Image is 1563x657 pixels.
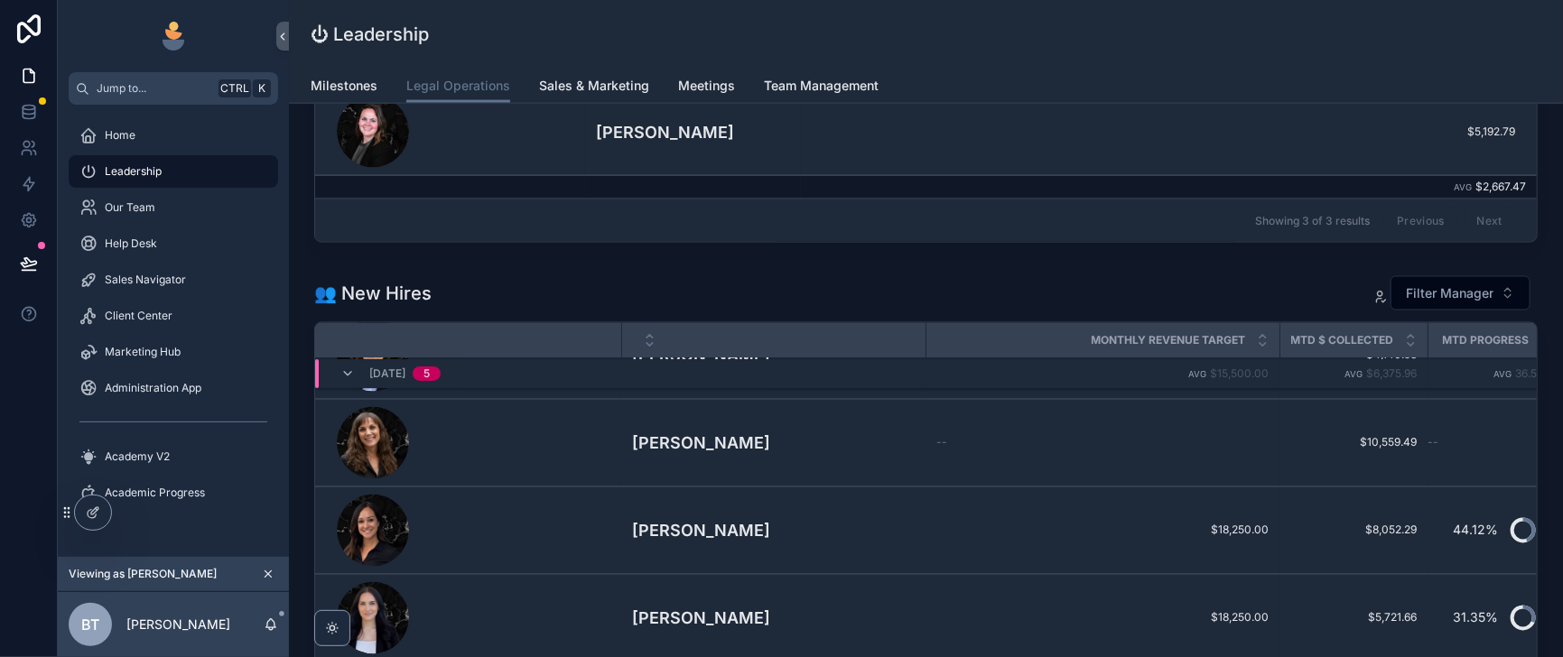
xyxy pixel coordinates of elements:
[936,436,1269,450] a: --
[69,227,278,260] a: Help Desk
[936,611,1269,625] a: $18,250.00
[1454,182,1472,192] small: Avg
[105,345,181,359] span: Marketing Hub
[69,191,278,224] a: Our Team
[539,69,649,106] a: Sales & Marketing
[311,22,429,47] h1: ⏻ Leadership
[58,105,289,535] div: scrollable content
[69,567,217,581] span: Viewing as [PERSON_NAME]
[314,281,432,306] h1: 👥 New Hires
[678,77,735,95] span: Meetings
[1366,367,1417,381] span: $6,375.96
[97,81,211,96] span: Jump to...
[69,372,278,404] a: Administration App
[105,128,135,143] span: Home
[311,77,377,95] span: Milestones
[1291,333,1394,347] span: MTD $ Collected
[1290,611,1417,625] a: $5,721.66
[105,381,201,395] span: Administration App
[1092,333,1246,347] span: Monthly Revenue Target
[801,125,1515,139] a: $5,192.79
[69,119,278,152] a: Home
[1255,214,1370,228] span: Showing 3 of 3 results
[1453,513,1498,549] div: 44.12%
[406,69,510,104] a: Legal Operations
[69,72,278,105] button: Jump to...CtrlK
[596,120,790,144] a: [PERSON_NAME]
[632,519,915,543] a: [PERSON_NAME]
[81,614,99,635] span: BT
[406,77,510,95] span: Legal Operations
[105,273,186,287] span: Sales Navigator
[69,440,278,473] a: Academy V2
[764,77,879,95] span: Team Management
[69,264,278,296] a: Sales Navigator
[126,615,230,634] p: [PERSON_NAME]
[369,367,405,382] span: [DATE]
[69,336,278,368] a: Marketing Hub
[1453,600,1498,636] div: 31.35%
[1443,333,1530,347] span: MTD Progress
[1515,367,1552,381] span: 36.51%
[936,523,1269,538] a: $18,250.00
[311,69,377,106] a: Milestones
[423,367,430,382] div: 5
[105,309,172,323] span: Client Center
[1428,436,1438,450] span: --
[105,164,162,179] span: Leadership
[1290,436,1417,450] a: $10,559.49
[69,155,278,188] a: Leadership
[936,436,947,450] span: --
[1210,367,1269,381] span: $15,500.00
[105,236,157,251] span: Help Desk
[105,486,205,500] span: Academic Progress
[1344,370,1363,380] small: Avg
[1406,284,1493,302] span: Filter Manager
[1428,436,1541,450] a: --
[764,69,879,106] a: Team Management
[255,81,269,96] span: K
[1391,276,1530,310] button: Select Button
[159,22,188,51] img: App logo
[69,477,278,509] a: Academic Progress
[1493,370,1512,380] small: Avg
[1428,509,1541,552] a: 44.12%
[539,77,649,95] span: Sales & Marketing
[105,200,155,215] span: Our Team
[1290,523,1417,538] a: $8,052.29
[1475,180,1526,193] span: $2,667.47
[105,449,170,464] span: Academy V2
[678,69,735,106] a: Meetings
[1428,597,1541,640] a: 31.35%
[632,606,915,631] a: [PERSON_NAME]
[219,79,251,97] span: Ctrl
[1188,370,1206,380] small: Avg
[632,431,915,456] a: [PERSON_NAME]
[69,300,278,332] a: Client Center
